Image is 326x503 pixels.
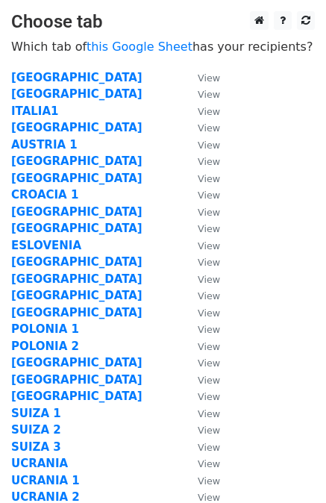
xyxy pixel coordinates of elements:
a: [GEOGRAPHIC_DATA] [11,255,142,269]
small: View [198,173,220,184]
a: View [183,87,220,101]
small: View [198,274,220,285]
a: View [183,255,220,269]
a: View [183,272,220,286]
a: [GEOGRAPHIC_DATA] [11,172,142,185]
a: View [183,222,220,235]
a: CROACIA 1 [11,188,78,201]
small: View [198,357,220,369]
small: View [198,207,220,218]
a: View [183,440,220,454]
a: POLONIA 1 [11,322,79,336]
a: [GEOGRAPHIC_DATA] [11,205,142,219]
a: UCRANIA 1 [11,474,80,487]
a: [GEOGRAPHIC_DATA] [11,390,142,403]
small: View [198,290,220,302]
small: View [198,122,220,134]
a: View [183,474,220,487]
small: View [198,223,220,234]
a: View [183,239,220,252]
a: View [183,121,220,134]
a: ITALIA1 [11,104,58,118]
small: View [198,106,220,117]
a: [GEOGRAPHIC_DATA] [11,71,142,84]
a: UCRANIA [11,457,68,470]
small: View [198,442,220,453]
small: View [198,156,220,167]
a: [GEOGRAPHIC_DATA] [11,356,142,369]
a: View [183,188,220,201]
small: View [198,307,220,319]
a: View [183,390,220,403]
small: View [198,475,220,487]
a: [GEOGRAPHIC_DATA] [11,154,142,168]
a: View [183,340,220,353]
small: View [198,72,220,84]
a: [GEOGRAPHIC_DATA] [11,272,142,286]
small: View [198,375,220,386]
a: View [183,104,220,118]
a: View [183,154,220,168]
a: AUSTRIA 1 [11,138,78,151]
small: View [198,391,220,402]
a: this Google Sheet [87,40,192,54]
a: ESLOVENIA [11,239,81,252]
small: View [198,458,220,469]
a: SUIZA 3 [11,440,61,454]
a: View [183,407,220,420]
small: View [198,324,220,335]
small: View [198,190,220,201]
a: POLONIA 2 [11,340,79,353]
a: View [183,322,220,336]
a: View [183,71,220,84]
a: View [183,356,220,369]
small: View [198,408,220,419]
p: Which tab of has your recipients? [11,39,315,54]
a: View [183,205,220,219]
a: View [183,457,220,470]
small: View [198,240,220,251]
a: View [183,373,220,387]
a: [GEOGRAPHIC_DATA] [11,121,142,134]
a: [GEOGRAPHIC_DATA] [11,289,142,302]
a: View [183,172,220,185]
a: [GEOGRAPHIC_DATA] [11,306,142,319]
a: [GEOGRAPHIC_DATA] [11,222,142,235]
a: View [183,423,220,437]
small: View [198,341,220,352]
h3: Choose tab [11,11,315,33]
a: SUIZA 1 [11,407,61,420]
a: View [183,306,220,319]
a: View [183,138,220,151]
small: View [198,257,220,268]
a: [GEOGRAPHIC_DATA] [11,87,142,101]
small: View [198,89,220,100]
a: SUIZA 2 [11,423,61,437]
a: [GEOGRAPHIC_DATA] [11,373,142,387]
small: View [198,425,220,436]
